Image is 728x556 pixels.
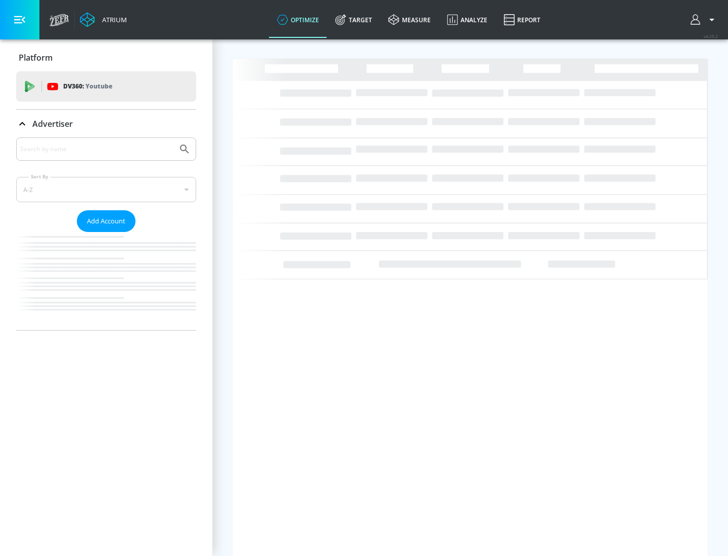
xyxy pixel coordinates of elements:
label: Sort By [29,173,51,180]
a: measure [380,2,439,38]
p: DV360: [63,81,112,92]
button: Add Account [77,210,135,232]
div: Atrium [98,15,127,24]
p: Platform [19,52,53,63]
a: Atrium [80,12,127,27]
a: optimize [269,2,327,38]
div: DV360: Youtube [16,71,196,102]
p: Youtube [85,81,112,91]
div: Advertiser [16,110,196,138]
div: Advertiser [16,137,196,330]
div: Platform [16,43,196,72]
input: Search by name [20,143,173,156]
p: Advertiser [32,118,73,129]
span: Add Account [87,215,125,227]
a: Analyze [439,2,495,38]
a: Report [495,2,549,38]
a: Target [327,2,380,38]
nav: list of Advertiser [16,232,196,330]
div: A-Z [16,177,196,202]
span: v 4.25.2 [704,33,718,39]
